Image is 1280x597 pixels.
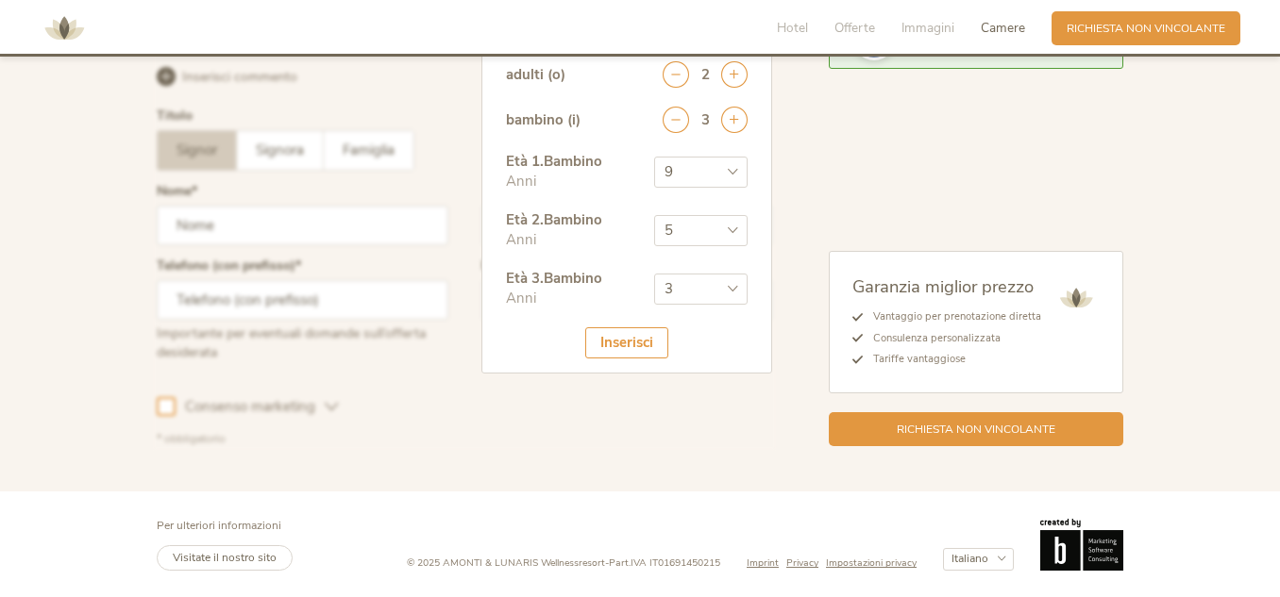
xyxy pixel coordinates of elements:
[786,556,818,570] span: Privacy
[1067,21,1225,37] span: Richiesta non vincolante
[863,349,1041,370] li: Tariffe vantaggiose
[901,19,954,37] span: Immagini
[777,19,808,37] span: Hotel
[407,556,605,570] span: © 2025 AMONTI & LUNARIS Wellnessresort
[506,210,602,230] div: Età 2 . Bambino
[863,328,1041,349] li: Consulenza personalizzata
[852,274,1034,298] span: Garanzia miglior prezzo
[826,556,917,570] span: Impostazioni privacy
[701,65,710,85] div: 2
[157,545,293,571] a: Visitate il nostro sito
[506,152,602,172] div: Età 1 . Bambino
[506,172,602,191] div: Anni
[826,556,917,571] a: Impostazioni privacy
[506,289,602,308] div: Anni
[747,556,779,570] span: Imprint
[506,110,581,130] div: bambino (i)
[36,23,93,33] a: AMONTI & LUNARIS Wellnessresort
[585,327,668,358] div: Inserisci
[897,422,1055,438] span: Richiesta non vincolante
[1040,519,1123,571] img: Brandnamic GmbH | Leading Hospitality Solutions
[506,230,602,250] div: Anni
[173,550,277,565] span: Visitate il nostro sito
[701,110,710,130] div: 3
[1053,274,1100,322] img: AMONTI & LUNARIS Wellnessresort
[605,556,609,570] span: -
[981,19,1025,37] span: Camere
[609,556,720,570] span: Part.IVA IT01691450215
[506,65,565,85] div: adulti (o)
[863,307,1041,327] li: Vantaggio per prenotazione diretta
[747,556,786,571] a: Imprint
[786,556,826,571] a: Privacy
[506,269,602,289] div: Età 3 . Bambino
[157,518,281,533] span: Per ulteriori informazioni
[834,19,875,37] span: Offerte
